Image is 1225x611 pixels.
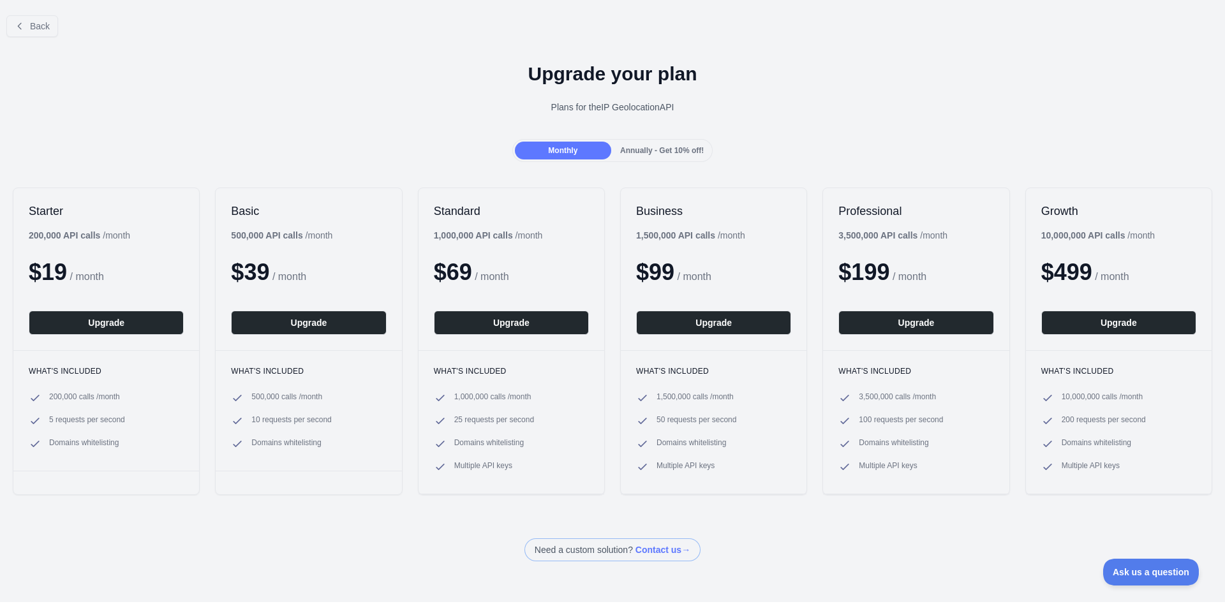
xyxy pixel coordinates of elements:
div: / month [434,229,543,242]
h2: Professional [838,203,993,219]
div: / month [636,229,745,242]
iframe: Toggle Customer Support [1103,559,1199,585]
b: 1,000,000 API calls [434,230,513,240]
span: $ 99 [636,259,674,285]
b: 1,500,000 API calls [636,230,715,240]
b: 3,500,000 API calls [838,230,917,240]
div: / month [838,229,947,242]
h2: Standard [434,203,589,219]
h2: Business [636,203,791,219]
span: $ 199 [838,259,889,285]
